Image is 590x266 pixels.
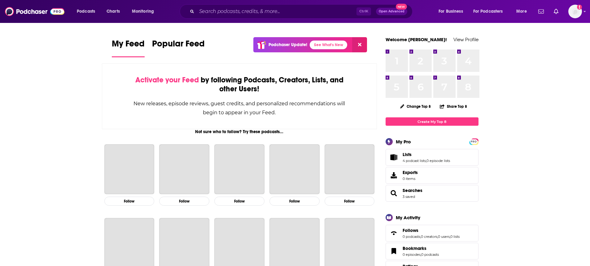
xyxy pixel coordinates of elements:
[5,6,64,17] img: Podchaser - Follow, Share and Rate Podcasts
[214,197,264,206] button: Follow
[396,139,411,145] div: My Pro
[403,246,426,251] span: Bookmarks
[470,139,478,144] a: PRO
[421,234,437,239] a: 0 creators
[159,197,209,206] button: Follow
[437,234,438,239] span: ,
[135,75,199,85] span: Activate your Feed
[420,234,421,239] span: ,
[403,194,415,199] a: 3 saved
[269,42,307,47] p: Podchaser Update!
[128,7,162,16] button: open menu
[450,234,460,239] a: 0 lists
[403,228,418,233] span: Follows
[386,225,479,242] span: Follows
[325,144,375,194] a: My Favorite Murder with Karen Kilgariff and Georgia Hardstark
[396,102,435,110] button: Change Top 8
[403,252,421,257] a: 0 episodes
[379,10,404,13] span: Open Advanced
[403,188,422,193] a: Searches
[512,7,535,16] button: open menu
[453,37,479,42] a: View Profile
[152,38,205,53] span: Popular Feed
[403,177,418,181] span: 0 items
[386,185,479,202] span: Searches
[536,6,546,17] a: Show notifications dropdown
[403,159,426,163] a: 4 podcast lists
[133,99,346,117] div: New releases, episode reviews, guest credits, and personalized recommendations will begin to appe...
[104,144,155,194] a: The Joe Rogan Experience
[434,7,471,16] button: open menu
[388,247,400,255] a: Bookmarks
[325,197,375,206] button: Follow
[159,144,209,194] a: This American Life
[388,229,400,238] a: Follows
[403,228,460,233] a: Follows
[186,4,418,19] div: Search podcasts, credits, & more...
[439,7,463,16] span: For Business
[112,38,145,57] a: My Feed
[551,6,561,17] a: Show notifications dropdown
[438,234,450,239] a: 0 users
[107,7,120,16] span: Charts
[403,246,439,251] a: Bookmarks
[310,41,347,49] a: See What's New
[426,159,450,163] a: 0 episode lists
[103,7,124,16] a: Charts
[77,7,95,16] span: Podcasts
[132,7,154,16] span: Monitoring
[152,38,205,57] a: Popular Feed
[396,4,407,10] span: New
[72,7,103,16] button: open menu
[386,243,479,259] span: Bookmarks
[386,37,447,42] a: Welcome [PERSON_NAME]!
[133,76,346,94] div: by following Podcasts, Creators, Lists, and other Users!
[403,152,450,157] a: Lists
[516,7,527,16] span: More
[356,7,371,15] span: Ctrl K
[104,197,155,206] button: Follow
[388,153,400,162] a: Lists
[403,170,418,175] span: Exports
[577,5,582,10] svg: Add a profile image
[568,5,582,18] img: User Profile
[439,100,467,112] button: Share Top 8
[376,8,407,15] button: Open AdvancedNew
[403,152,412,157] span: Lists
[386,167,479,184] a: Exports
[112,38,145,53] span: My Feed
[469,7,512,16] button: open menu
[426,159,426,163] span: ,
[386,149,479,166] span: Lists
[421,252,439,257] a: 0 podcasts
[269,144,320,194] a: The Daily
[473,7,503,16] span: For Podcasters
[102,129,377,134] div: Not sure who to follow? Try these podcasts...
[388,171,400,180] span: Exports
[396,215,420,220] div: My Activity
[214,144,264,194] a: Planet Money
[197,7,356,16] input: Search podcasts, credits, & more...
[269,197,320,206] button: Follow
[568,5,582,18] span: Logged in as RiverheadPublicity
[388,189,400,198] a: Searches
[386,117,479,126] a: Create My Top 8
[568,5,582,18] button: Show profile menu
[403,234,420,239] a: 0 podcasts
